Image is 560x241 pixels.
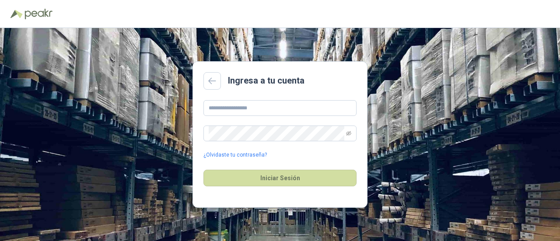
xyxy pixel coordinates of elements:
a: ¿Olvidaste tu contraseña? [203,151,267,159]
span: eye-invisible [346,131,351,136]
img: Logo [10,10,23,18]
button: Iniciar Sesión [203,170,357,186]
h2: Ingresa a tu cuenta [228,74,304,87]
img: Peakr [24,9,52,19]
